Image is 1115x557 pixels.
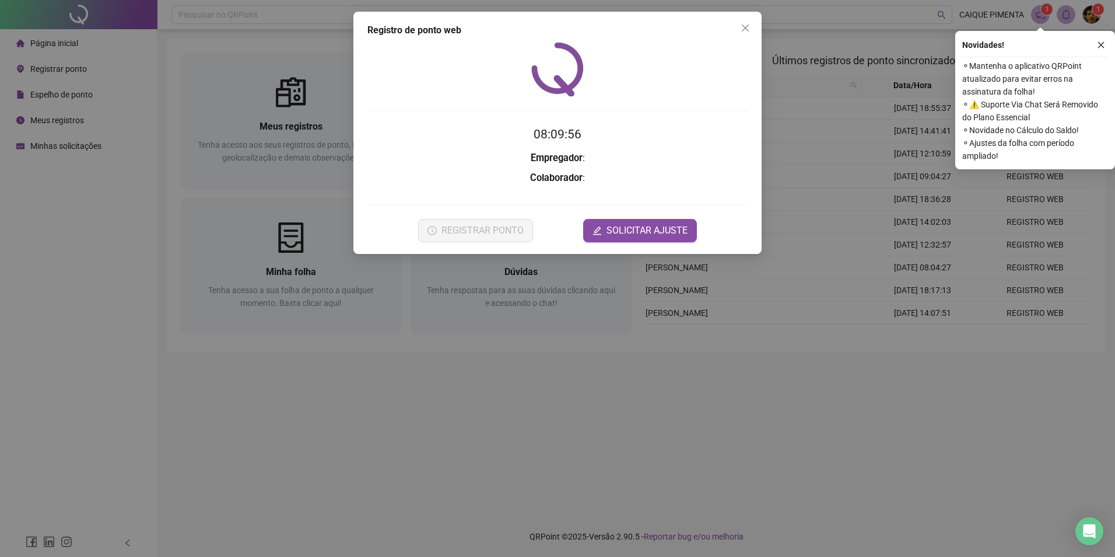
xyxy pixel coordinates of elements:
span: ⚬ ⚠️ Suporte Via Chat Será Removido do Plano Essencial [962,98,1108,124]
div: Registro de ponto web [367,23,748,37]
h3: : [367,151,748,166]
span: edit [592,226,602,235]
span: close [1097,41,1105,49]
button: REGISTRAR PONTO [418,219,533,242]
button: editSOLICITAR AJUSTE [583,219,697,242]
span: SOLICITAR AJUSTE [606,224,688,238]
span: ⚬ Mantenha o aplicativo QRPoint atualizado para evitar erros na assinatura da folha! [962,60,1108,98]
button: Close [736,19,755,37]
span: Novidades ! [962,39,1004,51]
span: close [741,23,750,33]
img: QRPoint [531,42,584,96]
h3: : [367,170,748,186]
time: 08:09:56 [534,127,581,141]
strong: Empregador [531,152,583,163]
span: ⚬ Novidade no Cálculo do Saldo! [962,124,1108,137]
strong: Colaborador [530,172,583,183]
div: Open Intercom Messenger [1075,517,1103,545]
span: ⚬ Ajustes da folha com período ampliado! [962,137,1108,162]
